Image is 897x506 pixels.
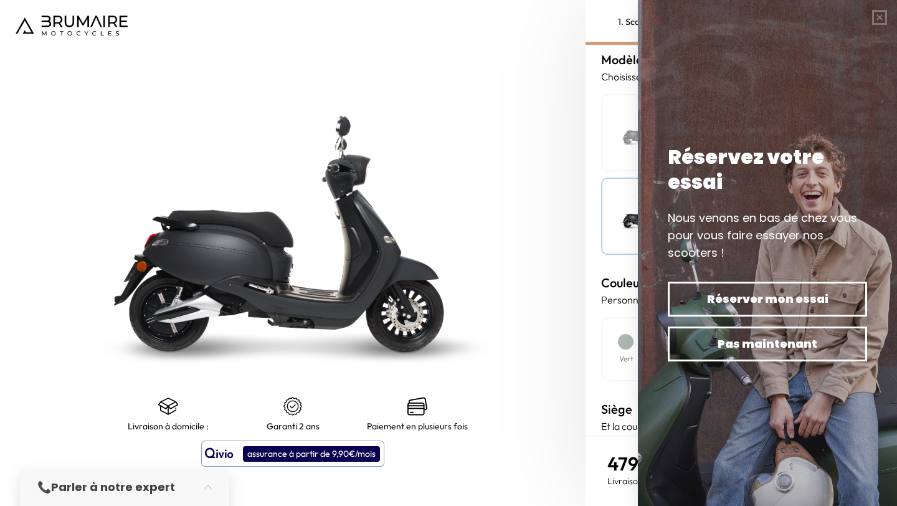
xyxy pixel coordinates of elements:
p: Livraison à domicile : [128,421,209,431]
p: Garanti 2 ans [267,421,320,431]
img: shipping.png [158,396,178,416]
button: assurance à partir de 9,90€/mois [201,441,384,467]
img: Scooter [609,102,671,164]
p: Personnalisez la couleur de votre scooter : [601,292,881,307]
h3: Modèle [601,50,881,69]
img: logo qivio [205,446,234,461]
p: Choisissez la puissance de votre moteur : [601,69,881,84]
img: Logo de Brumaire [16,16,128,36]
h3: Siège [601,400,881,419]
h4: Vert [619,353,633,365]
p: Paiement en plusieurs fois [367,421,468,431]
img: credit-cards.png [407,396,427,416]
div: assurance à partir de 9,90€/mois [243,446,380,462]
p: Et la couleur de la selle : [601,419,881,434]
p: 4790,00 € [607,452,709,475]
img: certificat-de-garantie.png [283,396,303,416]
img: Scooter [609,185,671,247]
p: Livraison estimée : [607,475,709,487]
h3: Couleur [601,274,881,292]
